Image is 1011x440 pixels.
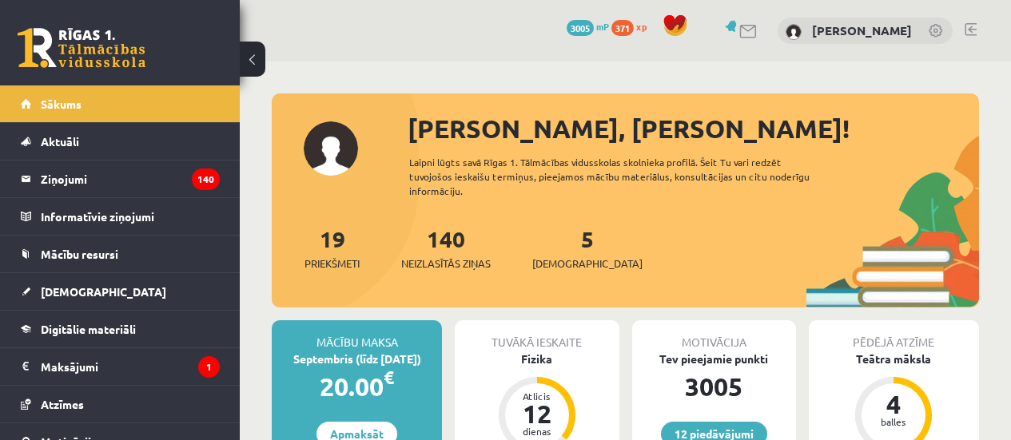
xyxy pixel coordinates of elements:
a: 140Neizlasītās ziņas [401,224,491,272]
div: 4 [870,391,917,417]
span: [DEMOGRAPHIC_DATA] [532,256,643,272]
span: Priekšmeti [304,256,360,272]
span: Aktuāli [41,134,79,149]
a: Atzīmes [21,386,220,422]
div: balles [870,417,917,426]
legend: Maksājumi [41,348,220,385]
a: Ziņojumi140 [21,161,220,197]
a: Informatīvie ziņojumi [21,198,220,235]
span: Atzīmes [41,397,84,411]
a: [PERSON_NAME] [812,22,912,38]
a: 371 xp [611,20,655,33]
span: Sākums [41,97,82,111]
a: Digitālie materiāli [21,311,220,347]
div: 20.00 [272,367,442,406]
div: Septembris (līdz [DATE]) [272,351,442,367]
span: Digitālie materiāli [41,322,136,336]
div: Tuvākā ieskaite [455,320,619,351]
div: dienas [513,426,561,436]
div: Pēdējā atzīme [809,320,979,351]
div: Tev pieejamie punkti [632,351,796,367]
div: 12 [513,401,561,426]
a: Mācību resursi [21,236,220,272]
span: [DEMOGRAPHIC_DATA] [41,284,166,299]
div: 3005 [632,367,796,406]
span: € [384,366,394,389]
div: [PERSON_NAME], [PERSON_NAME]! [408,109,979,148]
span: xp [636,20,647,33]
a: 5[DEMOGRAPHIC_DATA] [532,224,643,272]
div: Fizika [455,351,619,367]
a: 3005 mP [567,20,609,33]
a: 19Priekšmeti [304,224,360,272]
span: 3005 [567,20,594,36]
legend: Ziņojumi [41,161,220,197]
a: Rīgas 1. Tālmācības vidusskola [18,28,145,68]
img: Andrejs Kalmikovs [786,24,802,40]
div: Laipni lūgts savā Rīgas 1. Tālmācības vidusskolas skolnieka profilā. Šeit Tu vari redzēt tuvojošo... [409,155,834,198]
a: Aktuāli [21,123,220,160]
i: 1 [198,356,220,378]
div: Mācību maksa [272,320,442,351]
a: [DEMOGRAPHIC_DATA] [21,273,220,310]
div: Motivācija [632,320,796,351]
legend: Informatīvie ziņojumi [41,198,220,235]
i: 140 [192,168,220,190]
div: Teātra māksla [809,351,979,367]
a: Maksājumi1 [21,348,220,385]
a: Sākums [21,85,220,122]
span: 371 [611,20,634,36]
span: Mācību resursi [41,247,118,261]
div: Atlicis [513,391,561,401]
span: Neizlasītās ziņas [401,256,491,272]
span: mP [596,20,609,33]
